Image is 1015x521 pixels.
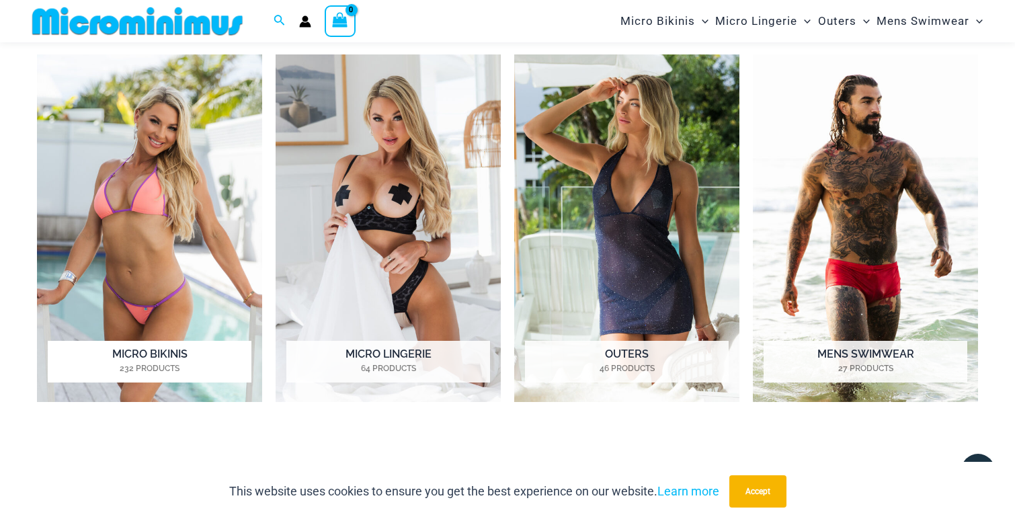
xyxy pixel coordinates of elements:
img: Outers [514,54,739,402]
button: Accept [729,475,786,508]
img: MM SHOP LOGO FLAT [27,6,248,36]
a: Search icon link [274,13,286,30]
a: Visit product category Micro Lingerie [276,54,501,402]
nav: Site Navigation [615,2,988,40]
h2: Outers [525,341,729,383]
h2: Micro Bikinis [48,341,251,383]
mark: 64 Products [286,362,490,374]
h2: Mens Swimwear [764,341,967,383]
span: Micro Lingerie [715,4,797,38]
a: OutersMenu ToggleMenu Toggle [815,4,873,38]
a: Visit product category Micro Bikinis [37,54,262,402]
mark: 27 Products [764,362,967,374]
span: Outers [818,4,856,38]
a: Micro LingerieMenu ToggleMenu Toggle [712,4,814,38]
span: Micro Bikinis [620,4,695,38]
span: Mens Swimwear [877,4,969,38]
span: Menu Toggle [695,4,708,38]
a: Visit product category Mens Swimwear [753,54,978,402]
img: Micro Lingerie [276,54,501,402]
a: Visit product category Outers [514,54,739,402]
a: Mens SwimwearMenu ToggleMenu Toggle [873,4,986,38]
a: Account icon link [299,15,311,28]
img: Micro Bikinis [37,54,262,402]
span: Menu Toggle [969,4,983,38]
a: View Shopping Cart, empty [325,5,356,36]
span: Menu Toggle [856,4,870,38]
a: Micro BikinisMenu ToggleMenu Toggle [617,4,712,38]
mark: 232 Products [48,362,251,374]
a: Learn more [657,484,719,498]
h2: Micro Lingerie [286,341,490,383]
p: This website uses cookies to ensure you get the best experience on our website. [229,481,719,502]
img: Mens Swimwear [753,54,978,402]
span: Menu Toggle [797,4,811,38]
mark: 46 Products [525,362,729,374]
